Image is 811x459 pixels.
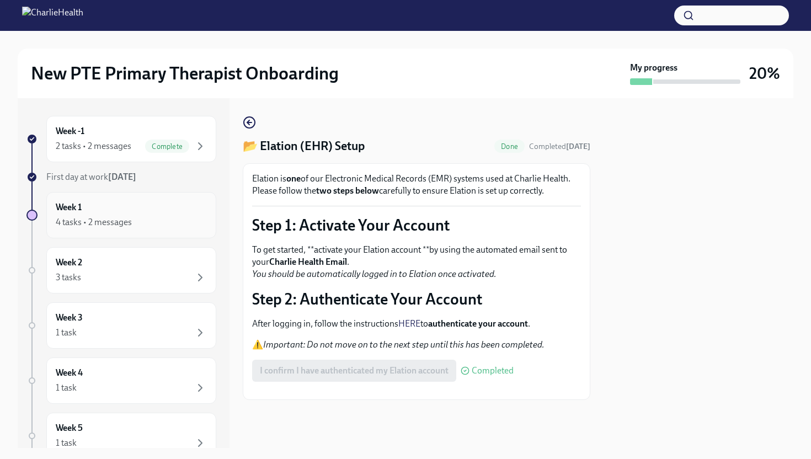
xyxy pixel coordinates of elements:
[252,339,581,351] p: ⚠️
[31,62,339,84] h2: New PTE Primary Therapist Onboarding
[428,318,528,329] strong: authenticate your account
[22,7,83,24] img: CharlieHealth
[26,357,216,404] a: Week 41 task
[26,247,216,293] a: Week 23 tasks
[630,62,677,74] strong: My progress
[26,413,216,459] a: Week 51 task
[252,215,581,235] p: Step 1: Activate Your Account
[56,140,131,152] div: 2 tasks • 2 messages
[269,257,347,267] strong: Charlie Health Email
[56,201,82,214] h6: Week 1
[56,257,82,269] h6: Week 2
[494,142,525,151] span: Done
[56,437,77,449] div: 1 task
[286,173,301,184] strong: one
[243,138,365,154] h4: 📂 Elation (EHR) Setup
[26,302,216,349] a: Week 31 task
[145,142,189,151] span: Complete
[56,271,81,284] div: 3 tasks
[398,318,420,329] a: HERE
[529,141,590,152] span: October 12th, 2025 11:07
[252,289,581,309] p: Step 2: Authenticate Your Account
[26,116,216,162] a: Week -12 tasks • 2 messagesComplete
[252,318,581,330] p: After logging in, follow the instructions to .
[56,422,83,434] h6: Week 5
[252,244,581,280] p: To get started, **activate your Elation account **by using the automated email sent to your .
[749,63,780,83] h3: 20%
[472,366,514,375] span: Completed
[26,171,216,183] a: First day at work[DATE]
[56,367,83,379] h6: Week 4
[46,172,136,182] span: First day at work
[252,269,497,279] em: You should be automatically logged in to Elation once activated.
[56,327,77,339] div: 1 task
[263,339,545,350] em: Important: Do not move on to the next step until this has been completed.
[316,185,379,196] strong: two steps below
[529,142,590,151] span: Completed
[108,172,136,182] strong: [DATE]
[252,173,581,197] p: Elation is of our Electronic Medical Records (EMR) systems used at Charlie Health. Please follow ...
[56,382,77,394] div: 1 task
[26,192,216,238] a: Week 14 tasks • 2 messages
[566,142,590,151] strong: [DATE]
[56,125,84,137] h6: Week -1
[56,216,132,228] div: 4 tasks • 2 messages
[56,312,83,324] h6: Week 3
